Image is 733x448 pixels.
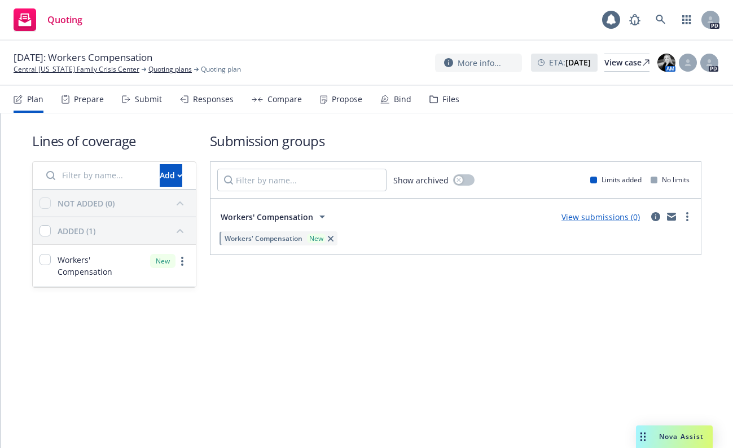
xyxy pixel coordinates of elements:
span: Workers' Compensation [225,234,302,243]
span: Quoting plan [201,64,241,74]
input: Filter by name... [217,169,387,191]
span: [DATE]: Workers Compensation [14,51,152,64]
a: Search [649,8,672,31]
a: Switch app [675,8,698,31]
div: Drag to move [636,425,650,448]
a: Quoting plans [148,64,192,74]
span: Workers' Compensation [58,254,143,278]
div: Compare [267,95,302,104]
div: Add [160,165,182,186]
button: Add [160,164,182,187]
div: New [150,254,175,268]
img: photo [657,54,675,72]
div: Plan [27,95,43,104]
span: Quoting [47,15,82,24]
div: ADDED (1) [58,225,95,237]
span: Workers' Compensation [221,211,313,223]
div: Prepare [74,95,104,104]
a: more [175,254,189,268]
strong: [DATE] [565,57,591,68]
div: No limits [651,175,690,185]
span: More info... [458,57,501,69]
div: Submit [135,95,162,104]
div: Propose [332,95,362,104]
span: Show archived [393,174,449,186]
span: Nova Assist [659,432,704,441]
a: Central [US_STATE] Family Crisis Center [14,64,139,74]
button: NOT ADDED (0) [58,194,189,212]
a: View case [604,54,649,72]
a: View submissions (0) [561,212,640,222]
div: Responses [193,95,234,104]
div: View case [604,54,649,71]
button: Workers' Compensation [217,205,332,228]
a: mail [665,210,678,223]
a: Quoting [9,4,87,36]
h1: Submission groups [210,131,702,150]
span: ETA : [549,56,591,68]
h1: Lines of coverage [32,131,196,150]
a: circleInformation [649,210,662,223]
a: more [681,210,694,223]
div: Files [442,95,459,104]
div: New [307,234,326,243]
a: Report a Bug [624,8,646,31]
button: Nova Assist [636,425,713,448]
button: More info... [435,54,522,72]
div: Bind [394,95,411,104]
div: NOT ADDED (0) [58,197,115,209]
button: ADDED (1) [58,222,189,240]
div: Limits added [590,175,642,185]
input: Filter by name... [39,164,153,187]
